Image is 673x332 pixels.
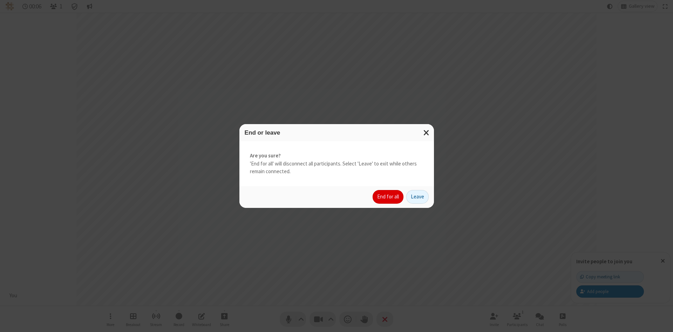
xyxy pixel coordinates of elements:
strong: Are you sure? [250,152,423,160]
div: 'End for all' will disconnect all participants. Select 'Leave' to exit while others remain connec... [239,141,434,186]
button: Close modal [419,124,434,141]
button: Leave [406,190,429,204]
h3: End or leave [245,129,429,136]
button: End for all [373,190,403,204]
